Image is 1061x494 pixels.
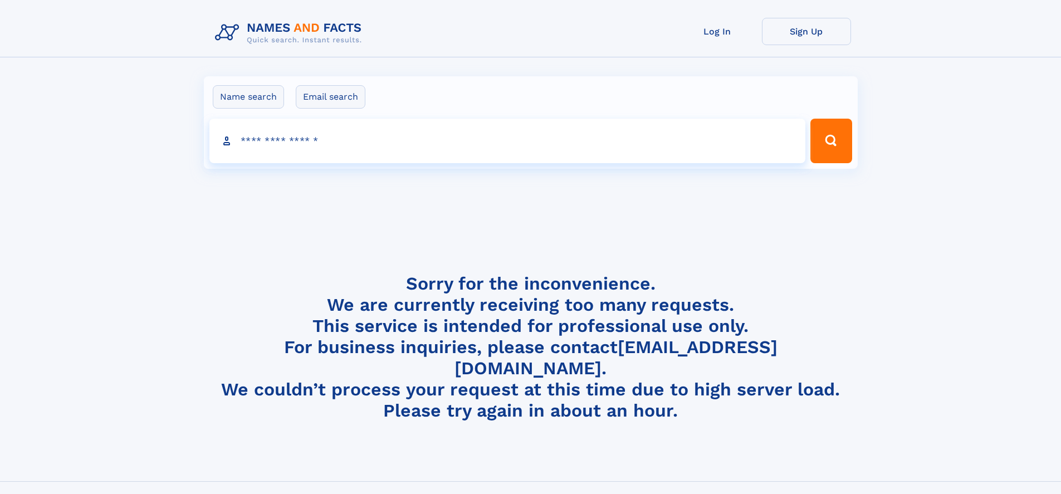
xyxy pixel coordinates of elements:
[296,85,365,109] label: Email search
[211,273,851,422] h4: Sorry for the inconvenience. We are currently receiving too many requests. This service is intend...
[213,85,284,109] label: Name search
[209,119,806,163] input: search input
[454,336,778,379] a: [EMAIL_ADDRESS][DOMAIN_NAME]
[810,119,852,163] button: Search Button
[211,18,371,48] img: Logo Names and Facts
[762,18,851,45] a: Sign Up
[673,18,762,45] a: Log In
